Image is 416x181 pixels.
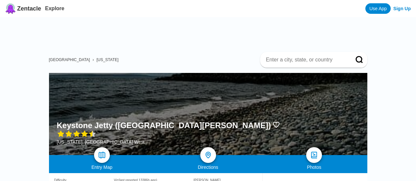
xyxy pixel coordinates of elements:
a: Zentacle logoZentacle [5,3,41,14]
span: Zentacle [17,5,41,12]
a: map [94,147,110,163]
a: [GEOGRAPHIC_DATA] [49,57,90,62]
a: photos [306,147,322,163]
div: Photos [261,165,367,170]
span: › [92,57,94,62]
input: Enter a city, state, or country [265,57,346,63]
div: Directions [155,165,261,170]
img: Zentacle logo [5,3,16,14]
h1: Keystone Jetty ([GEOGRAPHIC_DATA][PERSON_NAME]) [57,121,271,130]
img: photos [310,151,318,159]
div: Entry Map [49,165,155,170]
div: [US_STATE], [GEOGRAPHIC_DATA] West [57,139,280,145]
a: Sign Up [393,6,411,11]
img: map [98,151,106,159]
a: Use App [365,3,391,14]
img: directions [204,151,212,159]
a: Explore [45,6,64,11]
a: [US_STATE] [96,57,118,62]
